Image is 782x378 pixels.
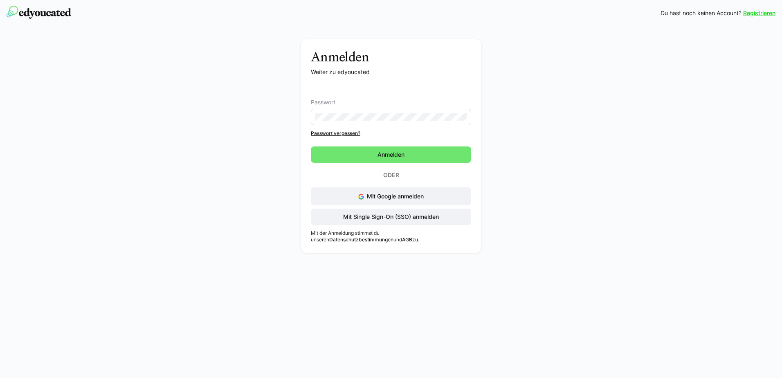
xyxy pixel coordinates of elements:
[311,187,471,205] button: Mit Google anmelden
[743,9,775,17] a: Registrieren
[311,209,471,225] button: Mit Single Sign-On (SSO) anmelden
[311,99,335,106] span: Passwort
[311,49,471,65] h3: Anmelden
[311,146,471,163] button: Anmelden
[7,6,71,19] img: edyoucated
[311,68,471,76] p: Weiter zu edyoucated
[376,151,406,159] span: Anmelden
[329,236,393,243] a: Datenschutzbestimmungen
[342,213,440,221] span: Mit Single Sign-On (SSO) anmelden
[311,230,471,243] p: Mit der Anmeldung stimmst du unseren und zu.
[402,236,412,243] a: AGB
[371,169,411,181] p: Oder
[311,130,471,137] a: Passwort vergessen?
[367,193,424,200] span: Mit Google anmelden
[661,9,742,17] span: Du hast noch keinen Account?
